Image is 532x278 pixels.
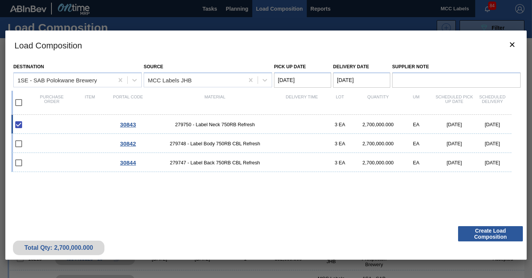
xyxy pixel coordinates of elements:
div: UM [397,95,435,111]
div: [DATE] [435,122,473,127]
input: mm/dd/yyyy [274,72,331,88]
h3: Load Composition [5,31,527,59]
div: Scheduled Delivery [473,95,511,111]
label: Delivery Date [333,64,369,69]
span: 279748 - Label Body 750RB CBL Refresh [147,141,283,146]
div: MCC Labels JHB [148,77,192,83]
label: Supplier Note [392,61,521,72]
label: Source [144,64,163,69]
div: EA [397,141,435,146]
div: Item [71,95,109,111]
div: [DATE] [435,160,473,166]
div: Total Qty: 2,700,000.000 [19,244,99,251]
div: [DATE] [435,141,473,146]
div: EA [397,122,435,127]
div: 3 EA [321,160,359,166]
span: 279750 - Label Neck 750RB Refresh [147,122,283,127]
div: Quantity [359,95,397,111]
div: 3 EA [321,122,359,127]
div: Go to Order [109,159,147,166]
div: Material [147,95,283,111]
label: Destination [13,64,44,69]
span: 30842 [120,140,136,147]
div: Go to Order [109,121,147,128]
span: 30844 [120,159,136,166]
div: Portal code [109,95,147,111]
div: 2,700,000.000 [359,122,397,127]
div: 3 EA [321,141,359,146]
div: Go to Order [109,140,147,147]
div: EA [397,160,435,166]
div: 1SE - SAB Polokwane Brewery [18,77,97,83]
div: [DATE] [473,141,511,146]
div: Lot [321,95,359,111]
div: [DATE] [473,160,511,166]
span: 30843 [120,121,136,128]
label: Pick up Date [274,64,306,69]
span: 279747 - Label Back 750RB CBL Refresh [147,160,283,166]
div: [DATE] [473,122,511,127]
div: Delivery Time [283,95,321,111]
div: 2,700,000.000 [359,141,397,146]
div: Purchase order [33,95,71,111]
button: Create Load Composition [458,226,523,241]
input: mm/dd/yyyy [333,72,390,88]
div: Scheduled Pick up Date [435,95,473,111]
div: 2,700,000.000 [359,160,397,166]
